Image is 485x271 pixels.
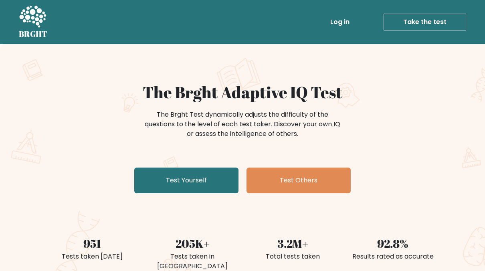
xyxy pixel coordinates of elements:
[19,29,48,39] h5: BRGHT
[327,14,353,30] a: Log in
[247,235,338,252] div: 3.2M+
[384,14,466,30] a: Take the test
[348,252,438,261] div: Results rated as accurate
[348,235,438,252] div: 92.8%
[47,235,137,252] div: 951
[134,168,238,193] a: Test Yourself
[142,110,343,139] div: The Brght Test dynamically adjusts the difficulty of the questions to the level of each test take...
[247,252,338,261] div: Total tests taken
[47,83,438,102] h1: The Brght Adaptive IQ Test
[147,252,238,271] div: Tests taken in [GEOGRAPHIC_DATA]
[147,235,238,252] div: 205K+
[47,252,137,261] div: Tests taken [DATE]
[19,3,48,41] a: BRGHT
[247,168,351,193] a: Test Others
